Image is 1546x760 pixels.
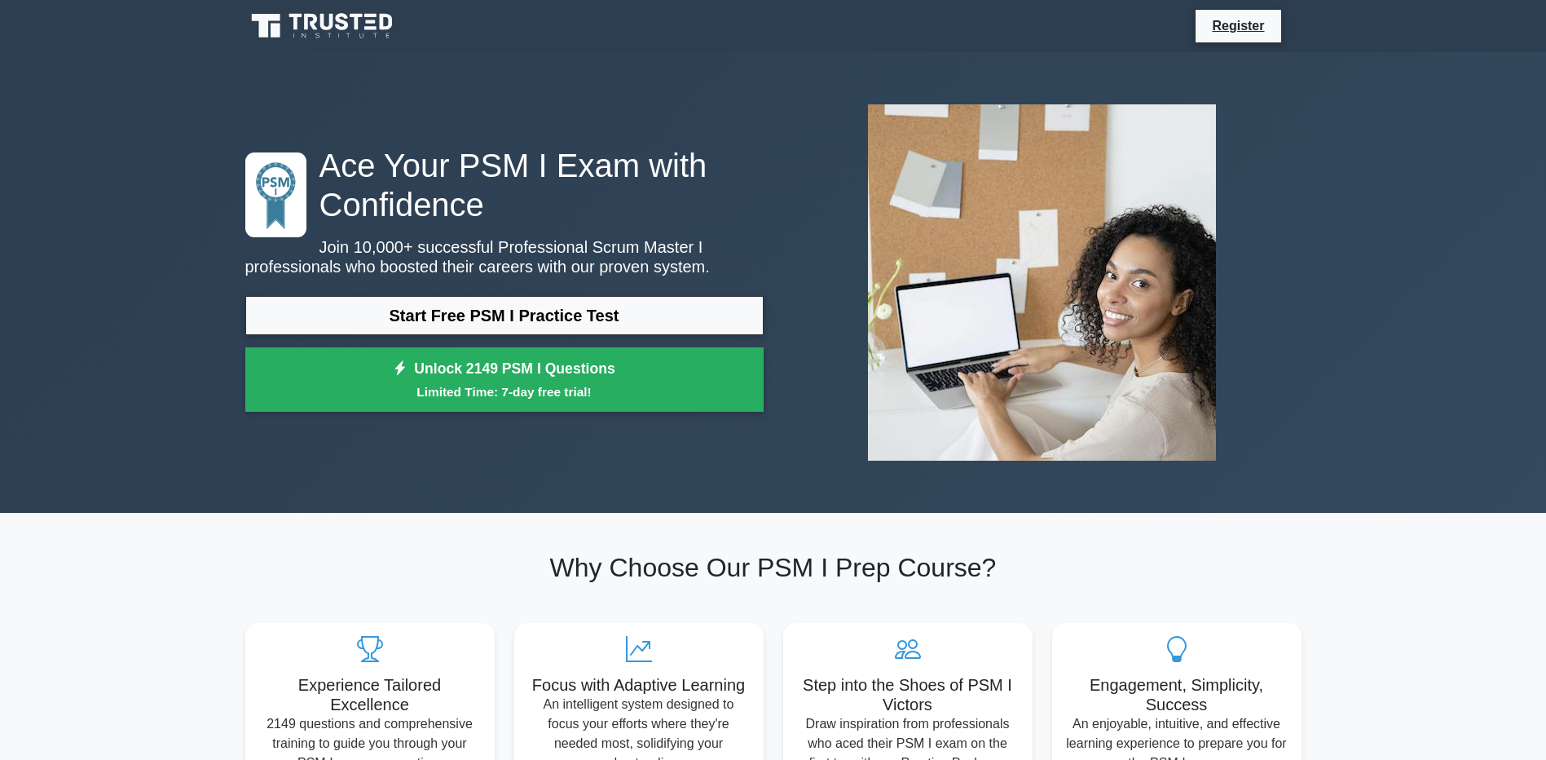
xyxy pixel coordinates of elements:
[245,296,764,335] a: Start Free PSM I Practice Test
[266,382,743,401] small: Limited Time: 7-day free trial!
[796,675,1020,714] h5: Step into the Shoes of PSM I Victors
[527,675,751,695] h5: Focus with Adaptive Learning
[245,552,1302,583] h2: Why Choose Our PSM I Prep Course?
[245,146,764,224] h1: Ace Your PSM I Exam with Confidence
[245,347,764,413] a: Unlock 2149 PSM I QuestionsLimited Time: 7-day free trial!
[1065,675,1288,714] h5: Engagement, Simplicity, Success
[245,237,764,276] p: Join 10,000+ successful Professional Scrum Master I professionals who boosted their careers with ...
[258,675,482,714] h5: Experience Tailored Excellence
[1202,15,1274,36] a: Register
